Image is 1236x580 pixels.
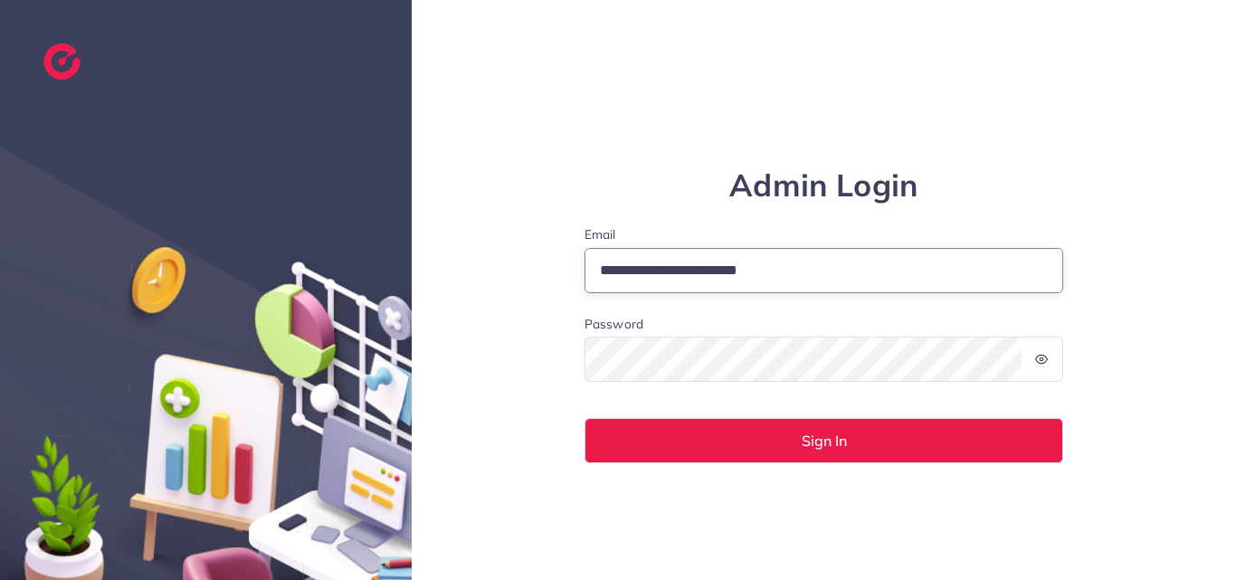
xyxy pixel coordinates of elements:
h1: Admin Login [585,167,1064,204]
button: Sign In [585,418,1064,463]
img: logo [43,43,81,80]
span: Sign In [802,433,847,448]
label: Password [585,315,643,333]
label: Email [585,225,1064,243]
